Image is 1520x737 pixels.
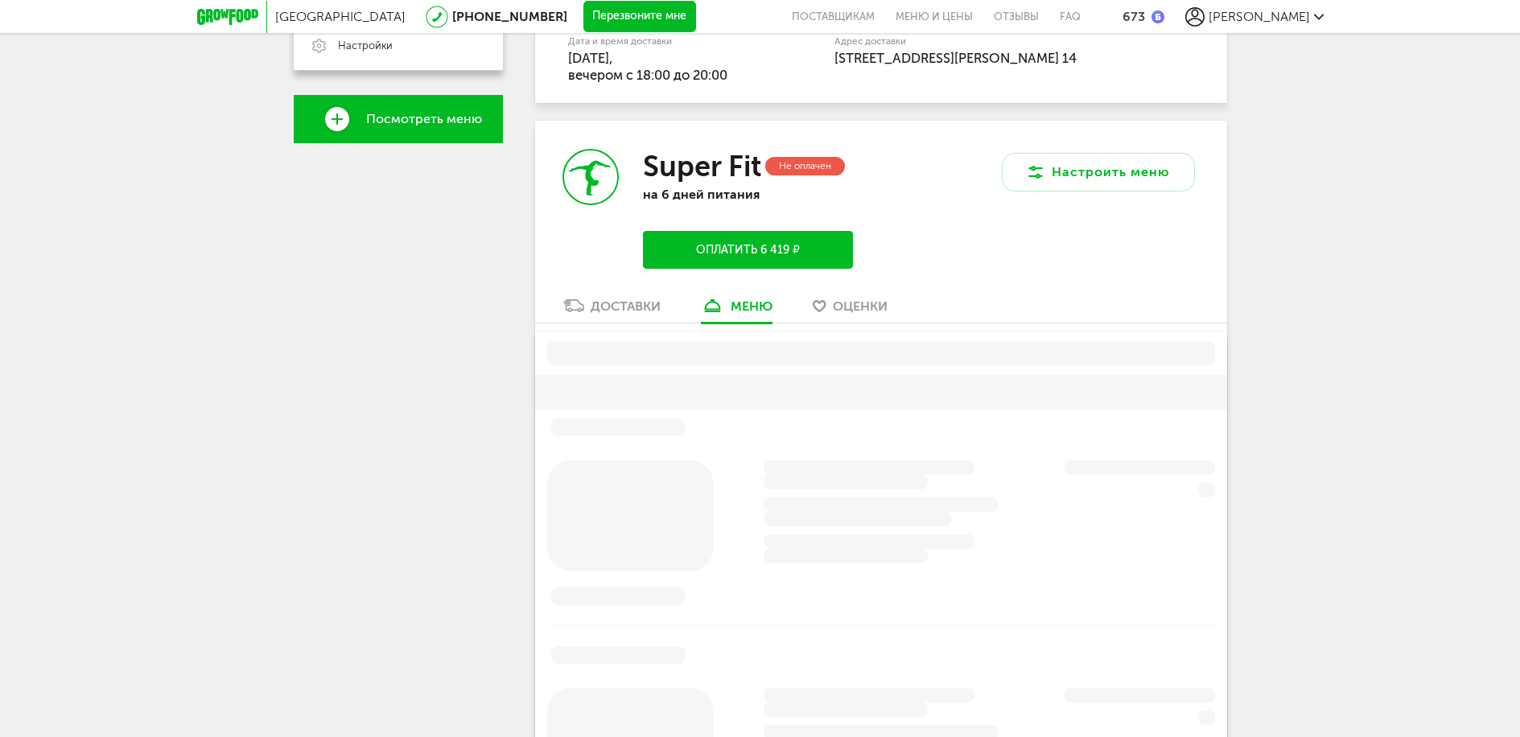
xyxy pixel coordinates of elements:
[1002,153,1195,191] button: Настроить меню
[643,187,852,202] p: на 6 дней питания
[366,112,482,126] span: Посмотреть меню
[643,231,852,269] button: Оплатить 6 419 ₽
[568,50,727,83] span: [DATE], вечером c 18:00 до 20:00
[338,39,393,53] span: Настройки
[1151,10,1164,23] img: bonus_b.cdccf46.png
[643,149,761,183] h3: Super Fit
[731,299,772,314] div: меню
[568,37,752,46] label: Дата и время доставки
[693,297,781,323] a: меню
[275,9,406,24] span: [GEOGRAPHIC_DATA]
[834,50,1077,66] span: [STREET_ADDRESS][PERSON_NAME] 14
[765,157,845,175] div: Не оплачен
[555,297,669,323] a: Доставки
[591,299,661,314] div: Доставки
[833,299,888,314] span: Оценки
[583,1,696,33] button: Перезвоните мне
[1209,9,1310,24] span: [PERSON_NAME]
[1122,9,1145,24] div: 673
[805,297,896,323] a: Оценки
[834,37,1135,46] label: Адрес доставки
[452,9,567,24] a: [PHONE_NUMBER]
[294,22,503,70] a: Настройки
[294,95,503,143] a: Посмотреть меню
